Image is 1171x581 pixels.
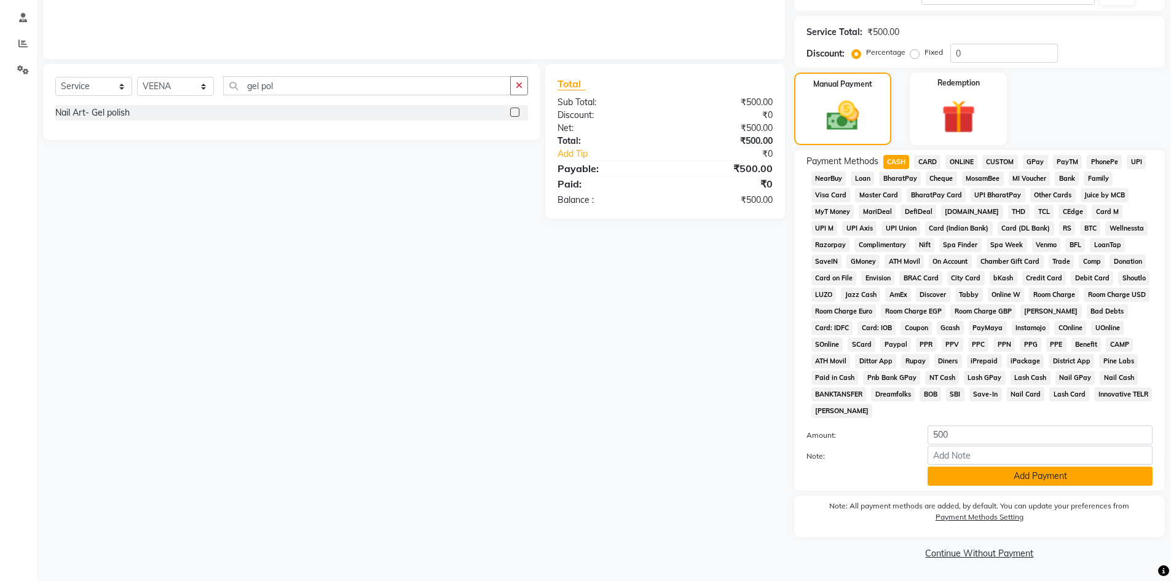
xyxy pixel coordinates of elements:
span: Loan [851,172,874,186]
span: BRAC Card [899,271,942,285]
span: Cheque [926,172,957,186]
div: ₹0 [685,148,782,160]
span: NT Cash [925,371,959,385]
span: Family [1084,172,1113,186]
span: MyT Money [811,205,854,219]
span: Trade [1049,255,1074,269]
span: On Account [929,255,972,269]
span: Card (DL Bank) [998,221,1054,235]
span: Online W [988,288,1025,302]
span: Card: IOB [858,321,896,335]
span: Diners [934,354,962,368]
span: iPrepaid [967,354,1002,368]
span: Credit Card [1022,271,1067,285]
a: Continue Without Payment [797,547,1162,560]
span: Coupon [901,321,932,335]
div: ₹500.00 [665,96,782,109]
span: Envision [861,271,894,285]
span: Wellnessta [1105,221,1148,235]
span: DefiDeal [901,205,936,219]
span: Pnb Bank GPay [863,371,920,385]
span: MariDeal [859,205,896,219]
span: MI Voucher [1009,172,1051,186]
span: Tabby [955,288,983,302]
span: BFL [1065,238,1085,252]
span: Lash Cash [1011,371,1051,385]
span: CEdge [1059,205,1087,219]
span: CAMP [1106,338,1133,352]
span: NearBuy [811,172,846,186]
span: Room Charge USD [1084,288,1149,302]
span: Room Charge [1029,288,1079,302]
input: Amount [928,425,1153,445]
span: BANKTANSFER [811,387,867,401]
a: Add Tip [548,148,684,160]
span: RS [1059,221,1076,235]
span: Spa Finder [939,238,982,252]
span: CASH [883,155,910,169]
span: Payment Methods [806,155,878,168]
div: Payable: [548,161,665,176]
span: Dreamfolks [871,387,915,401]
span: BOB [920,387,941,401]
span: SBI [946,387,964,401]
span: ONLINE [945,155,977,169]
span: Chamber Gift Card [977,255,1044,269]
label: Percentage [866,47,905,58]
span: LUZO [811,288,837,302]
label: Redemption [937,77,980,89]
span: bKash [990,271,1017,285]
span: LoanTap [1090,238,1125,252]
span: District App [1049,354,1094,368]
span: CUSTOM [982,155,1018,169]
span: Razorpay [811,238,850,252]
span: Paid in Cash [811,371,859,385]
div: ₹0 [665,176,782,191]
div: ₹500.00 [665,194,782,207]
span: SOnline [811,338,843,352]
span: PhonePe [1087,155,1122,169]
span: Nift [915,238,934,252]
span: SCard [848,338,875,352]
span: Comp [1079,255,1105,269]
div: Total: [548,135,665,148]
span: Nail Card [1007,387,1045,401]
span: Bank [1055,172,1079,186]
label: Amount: [797,430,919,441]
span: Room Charge GBP [950,304,1015,318]
div: ₹500.00 [867,26,899,39]
span: UPI Union [881,221,920,235]
span: Jazz Cash [841,288,880,302]
span: Spa Week [987,238,1027,252]
span: PayMaya [969,321,1007,335]
span: Innovative TELR [1094,387,1152,401]
div: ₹500.00 [665,122,782,135]
input: Add Note [928,446,1153,465]
span: Juice by MCB [1081,188,1129,202]
label: Note: [797,451,919,462]
span: SaveIN [811,255,842,269]
div: Nail Art- Gel polish [55,106,130,119]
span: ATH Movil [885,255,924,269]
span: MosamBee [962,172,1004,186]
span: Room Charge Euro [811,304,877,318]
span: UPI Axis [842,221,877,235]
div: Service Total: [806,26,862,39]
span: CARD [914,155,940,169]
span: Nail GPay [1055,371,1095,385]
input: Search or Scan [223,76,511,95]
span: Total [558,77,586,90]
span: THD [1008,205,1030,219]
span: PPC [968,338,989,352]
span: iPackage [1007,354,1044,368]
span: City Card [947,271,985,285]
span: Donation [1110,255,1146,269]
span: Master Card [855,188,902,202]
span: Card: IDFC [811,321,853,335]
span: Other Cards [1030,188,1076,202]
span: Card on File [811,271,857,285]
span: UPI M [811,221,838,235]
span: Shoutlo [1118,271,1149,285]
span: Instamojo [1012,321,1050,335]
span: Card M [1092,205,1122,219]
